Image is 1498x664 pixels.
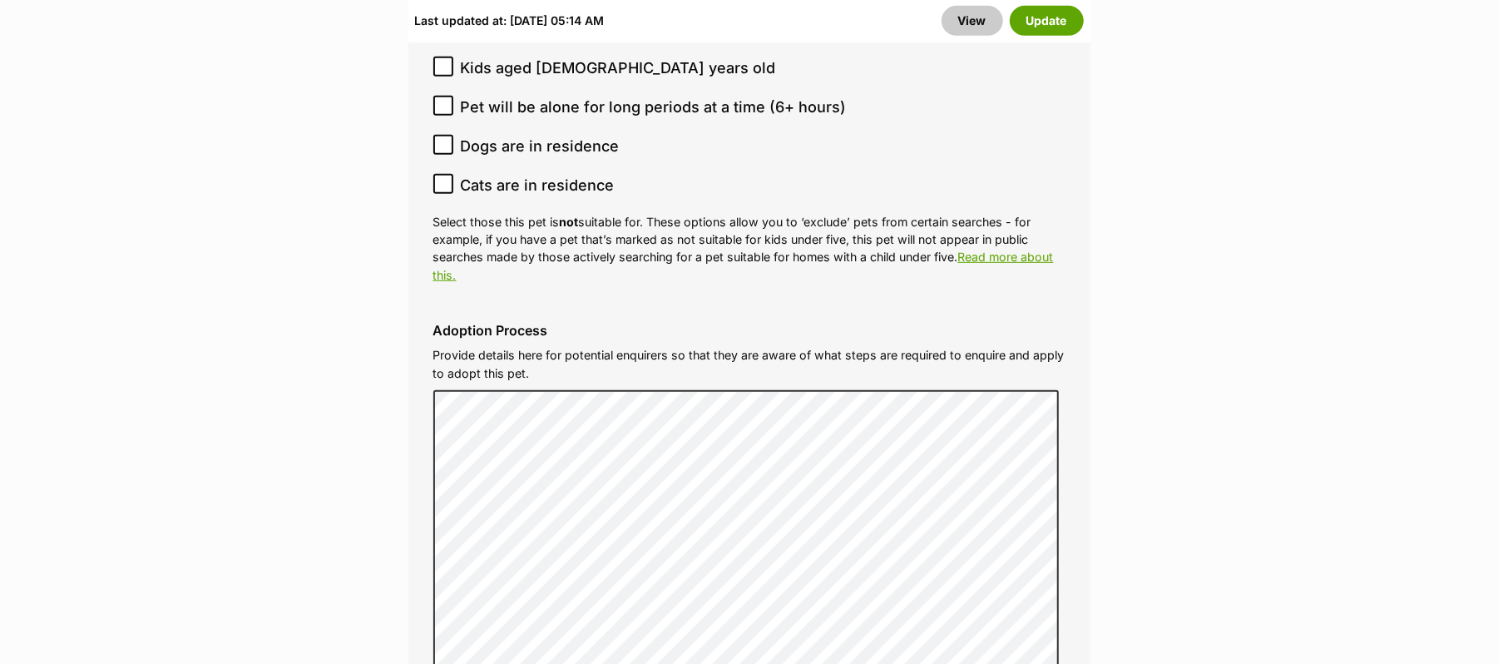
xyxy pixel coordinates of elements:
[461,174,615,196] span: Cats are in residence
[461,96,847,118] span: Pet will be alone for long periods at a time (6+ hours)
[433,346,1065,382] p: Provide details here for potential enquirers so that they are aware of what steps are required to...
[433,250,1054,281] a: Read more about this.
[1010,6,1084,36] button: Update
[461,57,776,79] span: Kids aged [DEMOGRAPHIC_DATA] years old
[461,135,620,157] span: Dogs are in residence
[942,6,1003,36] a: View
[560,215,579,229] strong: not
[433,323,1065,338] label: Adoption Process
[433,213,1065,284] p: Select those this pet is suitable for. These options allow you to ‘exclude’ pets from certain sea...
[415,6,605,36] div: Last updated at: [DATE] 05:14 AM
